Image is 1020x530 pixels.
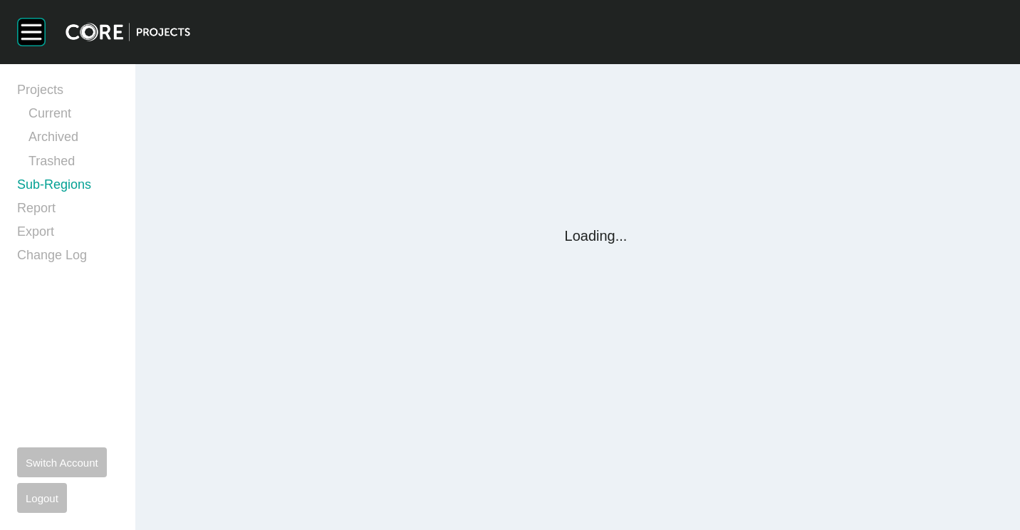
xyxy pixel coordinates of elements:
button: Switch Account [17,447,107,477]
img: core-logo-dark.3138cae2.png [66,23,190,41]
a: Export [17,223,118,246]
a: Sub-Regions [17,176,118,199]
a: Projects [17,81,118,105]
span: Switch Account [26,457,98,469]
a: Change Log [17,246,118,270]
a: Archived [28,128,118,152]
span: Logout [26,492,58,504]
a: Trashed [28,152,118,176]
p: Loading... [565,226,628,246]
a: Current [28,105,118,128]
a: Report [17,199,118,223]
button: Logout [17,483,67,513]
